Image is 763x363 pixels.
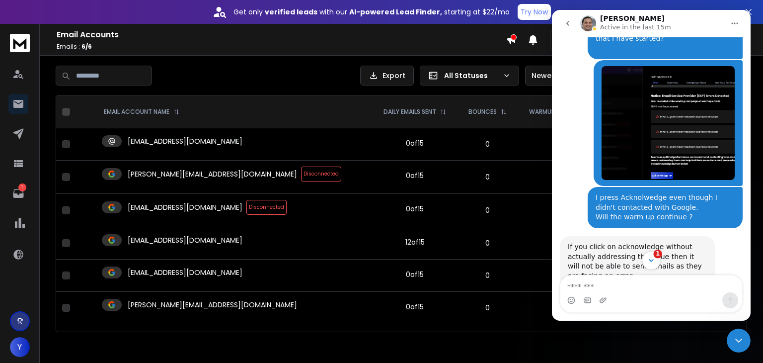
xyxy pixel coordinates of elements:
[444,71,499,81] p: All Statuses
[464,172,512,182] p: 0
[81,42,92,51] span: 6 / 6
[383,108,436,116] p: DAILY EMAILS SENT
[406,302,424,312] div: 0 of 15
[57,29,506,41] h1: Email Accounts
[405,237,425,247] div: 12 of 15
[349,7,442,17] strong: AI-powered Lead Finder,
[406,204,424,214] div: 0 of 15
[518,260,597,292] td: 53
[406,171,424,181] div: 0 of 15
[128,202,242,212] p: [EMAIL_ADDRESS][DOMAIN_NAME]
[518,194,597,227] td: 40
[301,167,341,181] span: Disconnected
[464,139,512,149] p: 0
[128,235,242,245] p: [EMAIL_ADDRESS][DOMAIN_NAME]
[529,108,576,116] p: WARMUP EMAILS
[128,268,242,277] p: [EMAIL_ADDRESS][DOMAIN_NAME]
[57,43,506,51] p: Emails :
[464,238,512,248] p: 0
[360,66,414,86] button: Export
[128,300,297,310] p: [PERSON_NAME][EMAIL_ADDRESS][DOMAIN_NAME]
[10,337,30,357] button: Y
[406,270,424,279] div: 0 of 15
[552,10,751,321] iframe: Intercom live chat
[128,169,297,179] p: [PERSON_NAME][EMAIL_ADDRESS][DOMAIN_NAME]
[18,183,26,191] p: 1
[521,7,548,17] p: Try Now
[727,329,751,353] iframe: Intercom live chat
[468,108,497,116] p: BOUNCES
[246,200,287,215] span: Disconnected
[104,108,179,116] div: EMAIL ACCOUNT NAME
[464,303,512,313] p: 0
[8,183,28,203] a: 1
[10,34,30,52] img: logo
[464,271,512,280] p: 0
[525,66,590,86] button: Newest
[518,128,597,161] td: 6
[518,292,597,324] td: 69
[464,205,512,215] p: 0
[518,227,597,260] td: 62
[233,7,510,17] p: Get only with our starting at $22/mo
[265,7,317,17] strong: verified leads
[518,161,597,194] td: 40
[518,4,551,20] button: Try Now
[128,136,242,146] p: [EMAIL_ADDRESS][DOMAIN_NAME]
[406,138,424,148] div: 0 of 15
